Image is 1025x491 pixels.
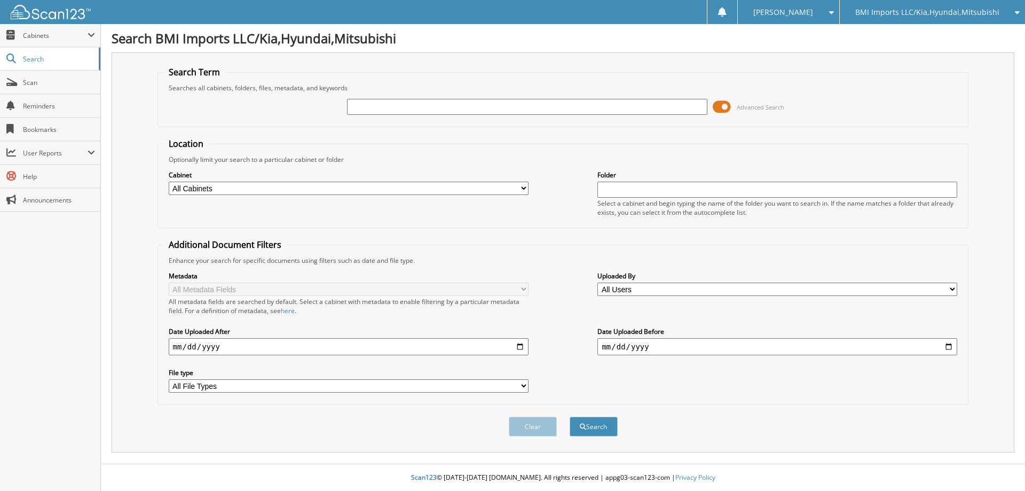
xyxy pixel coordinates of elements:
span: Cabinets [23,31,88,40]
label: Metadata [169,271,529,280]
div: Optionally limit your search to a particular cabinet or folder [163,155,963,164]
label: Uploaded By [597,271,957,280]
div: Enhance your search for specific documents using filters such as date and file type. [163,256,963,265]
label: Date Uploaded Before [597,327,957,336]
div: All metadata fields are searched by default. Select a cabinet with metadata to enable filtering b... [169,297,529,315]
a: Privacy Policy [675,473,715,482]
span: Scan [23,78,95,87]
div: © [DATE]-[DATE] [DOMAIN_NAME]. All rights reserved | appg03-scan123-com | [101,465,1025,491]
legend: Location [163,138,209,150]
h1: Search BMI Imports LLC/Kia,Hyundai,Mitsubishi [112,29,1014,47]
iframe: Chat Widget [972,440,1025,491]
legend: Search Term [163,66,225,78]
span: Help [23,172,95,181]
label: Cabinet [169,170,529,180]
span: Bookmarks [23,125,95,134]
a: here [281,306,295,315]
img: scan123-logo-white.svg [11,5,91,19]
span: Reminders [23,102,95,111]
div: Searches all cabinets, folders, files, metadata, and keywords [163,83,963,92]
span: Advanced Search [737,103,784,111]
span: [PERSON_NAME] [753,9,813,15]
label: File type [169,368,529,377]
div: Select a cabinet and begin typing the name of the folder you want to search in. If the name match... [597,199,957,217]
span: Announcements [23,196,95,205]
button: Search [570,417,618,437]
input: end [597,338,957,355]
span: Scan123 [411,473,437,482]
legend: Additional Document Filters [163,239,287,251]
span: User Reports [23,149,88,158]
input: start [169,338,529,355]
label: Folder [597,170,957,180]
span: Search [23,54,93,64]
span: BMI Imports LLC/Kia,Hyundai,Mitsubishi [855,9,999,15]
label: Date Uploaded After [169,327,529,336]
button: Clear [509,417,557,437]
